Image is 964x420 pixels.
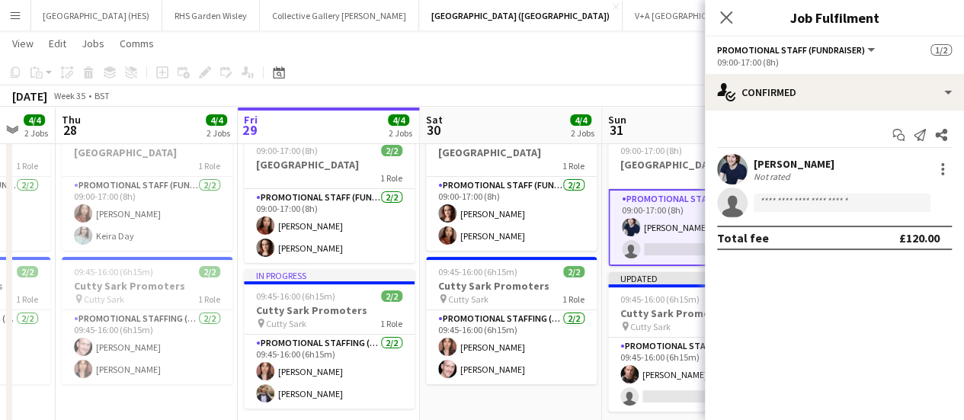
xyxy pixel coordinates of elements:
button: V+A [GEOGRAPHIC_DATA] [623,1,748,30]
div: £120.00 [899,230,940,245]
span: Week 35 [50,90,88,101]
span: 1 Role [380,172,402,184]
app-job-card: Updated09:00-17:00 (8h)1/2[GEOGRAPHIC_DATA]1 RolePromotional Staff (Fundraiser)1/209:00-17:00 (8h... [608,123,779,266]
span: Cutty Sark [448,293,488,305]
h3: [GEOGRAPHIC_DATA] [244,158,415,172]
span: 4/4 [570,114,591,126]
span: 1 Role [198,160,220,172]
button: RHS Garden Wisley [162,1,260,30]
span: Thu [62,113,81,127]
span: 1 Role [16,293,38,305]
h3: Cutty Sark Promoters [62,279,232,293]
button: [GEOGRAPHIC_DATA] (HES) [30,1,162,30]
app-job-card: In progress09:45-16:00 (6h15m)2/2Cutty Sark Promoters Cutty Sark1 RolePromotional Staffing (Brand... [244,269,415,409]
app-card-role: Promotional Staff (Fundraiser)2/209:00-17:00 (8h)[PERSON_NAME][PERSON_NAME] [426,177,597,251]
span: Cutty Sark [266,318,306,329]
span: 1 Role [562,293,584,305]
button: Promotional Staff (Fundraiser) [717,44,877,56]
h3: [GEOGRAPHIC_DATA] [62,146,232,159]
span: 4/4 [24,114,45,126]
span: 09:45-16:00 (6h15m) [620,293,700,305]
app-job-card: Updated09:45-16:00 (6h15m)1/2Cutty Sark Promoters Cutty Sark1 RolePromotional Staffing (Brand Amb... [608,272,779,412]
span: Edit [49,37,66,50]
h3: Cutty Sark Promoters [426,279,597,293]
span: 28 [59,121,81,139]
h3: Cutty Sark Promoters [608,306,779,320]
a: View [6,34,40,53]
span: 09:45-16:00 (6h15m) [438,266,517,277]
span: 09:00-17:00 (8h) [620,145,682,156]
app-job-card: 09:00-17:00 (8h)2/2[GEOGRAPHIC_DATA]1 RolePromotional Staff (Fundraiser)2/209:00-17:00 (8h)[PERSO... [62,123,232,251]
a: Comms [114,34,160,53]
a: Edit [43,34,72,53]
span: Cutty Sark [630,321,671,332]
span: 4/4 [388,114,409,126]
span: Comms [120,37,154,50]
span: 1 Role [562,160,584,172]
h3: Job Fulfilment [705,8,964,27]
div: [PERSON_NAME] [754,157,834,171]
app-card-role: Promotional Staffing (Brand Ambassadors)1/209:45-16:00 (6h15m)[PERSON_NAME] [608,338,779,412]
span: View [12,37,34,50]
div: In progress [244,269,415,281]
span: 09:00-17:00 (8h) [256,145,318,156]
span: 1 Role [16,160,38,172]
app-card-role: Promotional Staff (Fundraiser)1/209:00-17:00 (8h)[PERSON_NAME] [608,189,779,266]
div: 2 Jobs [571,127,594,139]
app-job-card: In progress09:00-17:00 (8h)2/2[GEOGRAPHIC_DATA]1 RolePromotional Staff (Fundraiser)2/209:00-17:00... [244,123,415,263]
h3: [GEOGRAPHIC_DATA] [426,146,597,159]
div: Total fee [717,230,769,245]
button: [GEOGRAPHIC_DATA] ([GEOGRAPHIC_DATA]) [419,1,623,30]
app-card-role: Promotional Staffing (Brand Ambassadors)2/209:45-16:00 (6h15m)[PERSON_NAME][PERSON_NAME] [426,310,597,384]
span: Promotional Staff (Fundraiser) [717,44,865,56]
div: 2 Jobs [24,127,48,139]
span: Sun [608,113,626,127]
div: [DATE] [12,88,47,104]
div: BST [94,90,110,101]
h3: Cutty Sark Promoters [244,303,415,317]
app-card-role: Promotional Staffing (Brand Ambassadors)2/209:45-16:00 (6h15m)[PERSON_NAME][PERSON_NAME] [244,335,415,409]
span: 09:45-16:00 (6h15m) [256,290,335,302]
button: Collective Gallery [PERSON_NAME] [260,1,419,30]
app-card-role: Promotional Staff (Fundraiser)2/209:00-17:00 (8h)[PERSON_NAME][PERSON_NAME] [244,189,415,263]
app-job-card: 09:45-16:00 (6h15m)2/2Cutty Sark Promoters Cutty Sark1 RolePromotional Staffing (Brand Ambassador... [62,257,232,384]
span: 2/2 [381,145,402,156]
span: Cutty Sark [84,293,124,305]
span: 2/2 [563,266,584,277]
span: Sat [426,113,443,127]
span: 4/4 [206,114,227,126]
div: 09:00-17:00 (8h) [717,56,952,68]
span: 1 Role [380,318,402,329]
span: 1 Role [198,293,220,305]
span: 31 [606,121,626,139]
span: Jobs [82,37,104,50]
h3: [GEOGRAPHIC_DATA] [608,158,779,172]
span: 29 [242,121,258,139]
div: Not rated [754,171,793,182]
div: 2 Jobs [207,127,230,139]
span: 2/2 [199,266,220,277]
a: Jobs [75,34,110,53]
span: 30 [424,121,443,139]
div: 2 Jobs [389,127,412,139]
app-job-card: 09:00-17:00 (8h)2/2[GEOGRAPHIC_DATA]1 RolePromotional Staff (Fundraiser)2/209:00-17:00 (8h)[PERSO... [426,123,597,251]
div: Confirmed [705,74,964,111]
app-card-role: Promotional Staffing (Brand Ambassadors)2/209:45-16:00 (6h15m)[PERSON_NAME][PERSON_NAME] [62,310,232,384]
span: Fri [244,113,258,127]
span: 1/2 [930,44,952,56]
app-job-card: 09:45-16:00 (6h15m)2/2Cutty Sark Promoters Cutty Sark1 RolePromotional Staffing (Brand Ambassador... [426,257,597,384]
app-card-role: Promotional Staff (Fundraiser)2/209:00-17:00 (8h)[PERSON_NAME]Keira Day [62,177,232,251]
span: 09:45-16:00 (6h15m) [74,266,153,277]
span: 2/2 [17,266,38,277]
div: Updated [608,272,779,284]
span: 2/2 [381,290,402,302]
